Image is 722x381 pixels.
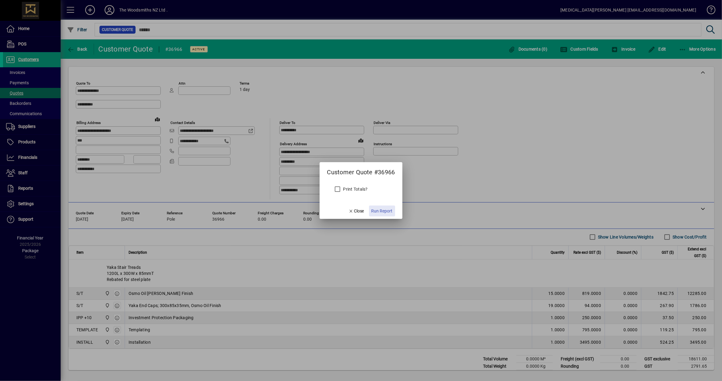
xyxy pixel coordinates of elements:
label: Print Totals? [342,186,368,192]
h2: Customer Quote #36966 [320,162,402,177]
span: Run Report [371,208,393,214]
button: Close [346,206,367,216]
button: Run Report [369,206,395,216]
span: Close [348,208,364,214]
